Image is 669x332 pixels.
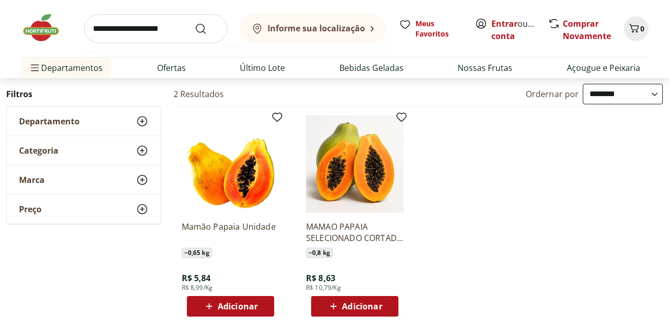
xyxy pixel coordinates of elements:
[182,272,211,284] span: R$ 5,84
[624,16,648,41] button: Carrinho
[174,88,224,100] h2: 2 Resultados
[306,221,404,244] a: MAMAO PAPAIA SELECIONADO CORTADO KG
[6,84,161,104] h2: Filtros
[399,19,463,39] a: Meus Favoritos
[157,62,186,74] a: Ofertas
[84,14,227,43] input: search
[415,19,463,39] span: Meus Favoritos
[311,296,398,317] button: Adicionar
[306,248,333,258] span: ~ 0,8 kg
[7,107,161,136] button: Departamento
[567,62,640,74] a: Açougue e Peixaria
[218,302,258,310] span: Adicionar
[182,248,212,258] span: ~ 0,65 kg
[457,62,512,74] a: Nossas Frutas
[7,165,161,194] button: Marca
[491,18,518,29] a: Entrar
[29,56,41,80] button: Menu
[7,136,161,165] button: Categoria
[195,23,219,35] button: Submit Search
[7,195,161,224] button: Preço
[339,62,404,74] a: Bebidas Geladas
[640,24,644,33] span: 0
[187,296,274,317] button: Adicionar
[29,56,103,80] span: Departamentos
[563,18,611,42] a: Comprar Novamente
[19,204,42,214] span: Preço
[19,175,45,185] span: Marca
[491,18,548,42] a: Criar conta
[19,116,80,126] span: Departamento
[182,221,279,244] a: Mamão Papaia Unidade
[306,272,335,284] span: R$ 8,63
[267,23,365,34] b: Informe sua localização
[526,88,579,100] label: Ordernar por
[19,145,59,156] span: Categoria
[240,14,387,43] button: Informe sua localização
[240,62,285,74] a: Último Lote
[491,17,537,42] span: ou
[306,284,341,292] span: R$ 10,79/Kg
[21,12,72,43] img: Hortifruti
[342,302,382,310] span: Adicionar
[306,115,404,213] img: MAMAO PAPAIA SELECIONADO CORTADO KG
[182,115,279,213] img: Mamão Papaia Unidade
[182,284,213,292] span: R$ 8,99/Kg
